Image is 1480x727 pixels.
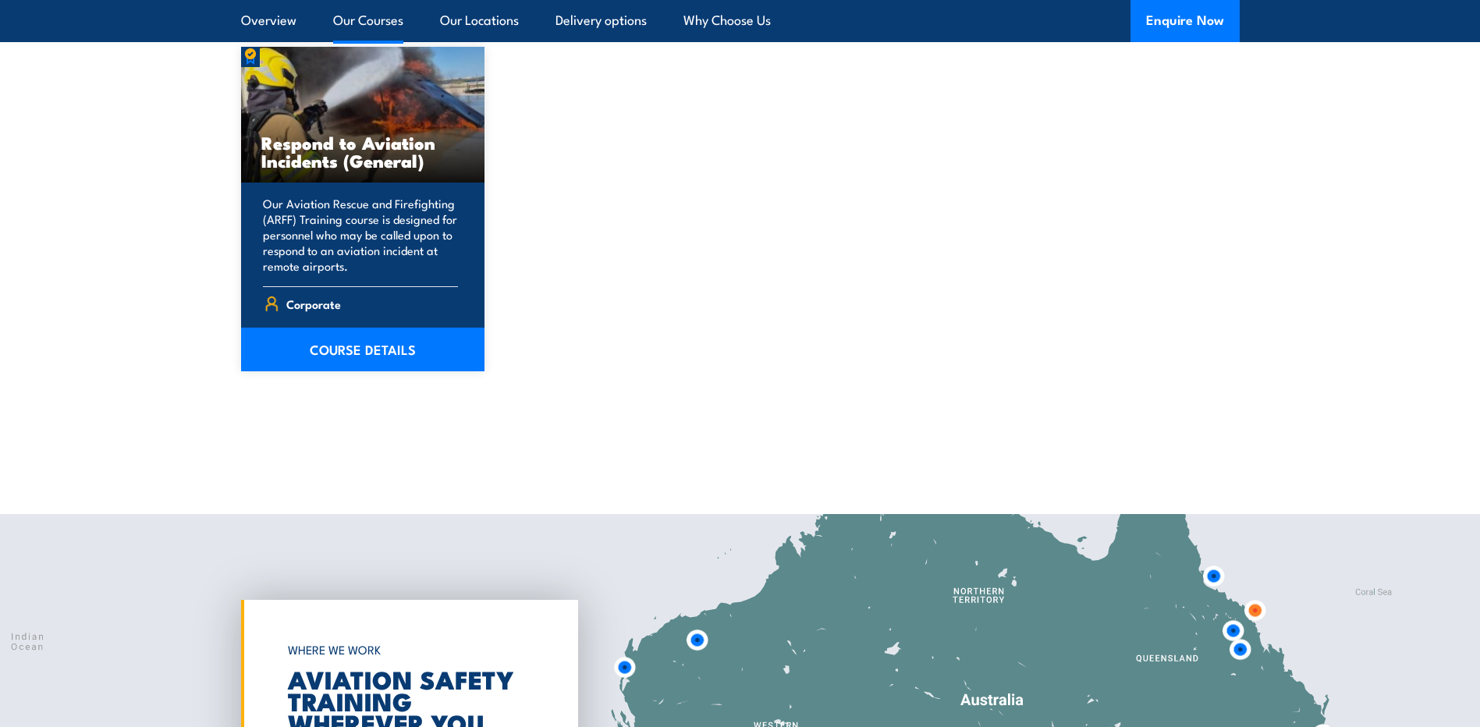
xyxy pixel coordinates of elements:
span: Corporate [286,292,341,316]
h3: Respond to Aviation Incidents (General) [261,133,465,169]
h6: WHERE WE WORK [288,636,524,664]
p: Our Aviation Rescue and Firefighting (ARFF) Training course is designed for personnel who may be ... [263,196,459,274]
a: COURSE DETAILS [241,328,485,371]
